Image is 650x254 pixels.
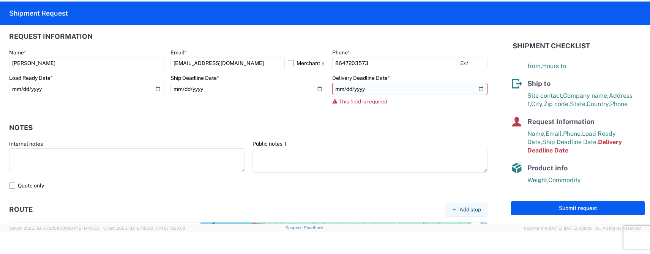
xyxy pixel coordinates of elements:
span: State, [570,100,587,108]
label: Email [170,49,186,56]
span: Weight, [527,176,548,184]
span: Server: 2025.18.0-c7ad5f513fb [9,226,100,230]
h2: Notes [9,124,33,132]
span: This field is required [339,98,387,105]
h2: Shipment Request [9,9,68,18]
label: Delivery Deadline Date [332,75,390,81]
span: Phone [610,100,628,108]
label: Public notes [252,140,289,147]
span: Country, [587,100,610,108]
label: Phone [332,49,350,56]
a: Support [286,225,304,230]
button: Add stop [445,203,487,217]
span: Client: 2025.18.0-27d3021 [103,226,185,230]
a: Feedback [304,225,323,230]
span: Add stop [459,206,481,213]
input: Ext [457,57,487,69]
button: Submit request [511,201,645,215]
label: Merchant [288,57,326,69]
span: Copyright © [DATE]-[DATE] Agistix Inc., All Rights Reserved [524,225,641,232]
span: Zip code, [544,100,570,108]
h2: Shipment Checklist [513,41,590,51]
span: Commodity [548,176,581,184]
span: Ship Deadline Date, [542,138,598,146]
span: Name, [527,130,546,137]
span: Email, [546,130,563,137]
span: Hours to [542,62,566,70]
span: Ship to [527,79,551,87]
span: City, [531,100,544,108]
label: Load Ready Date [9,75,53,81]
label: Name [9,49,26,56]
span: Request Information [527,117,595,125]
label: Ship Deadline Date [170,75,219,81]
span: Product info [527,164,568,172]
span: Company name, [563,92,609,99]
label: Quote only [9,179,487,192]
span: Site contact, [527,92,563,99]
span: [DATE] 14:43:55 [69,226,100,230]
span: [DATE] 10:20:09 [155,226,185,230]
h2: Request Information [9,33,93,40]
h2: Route [9,206,33,213]
label: Internal notes [9,140,43,147]
span: Phone, [563,130,582,137]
